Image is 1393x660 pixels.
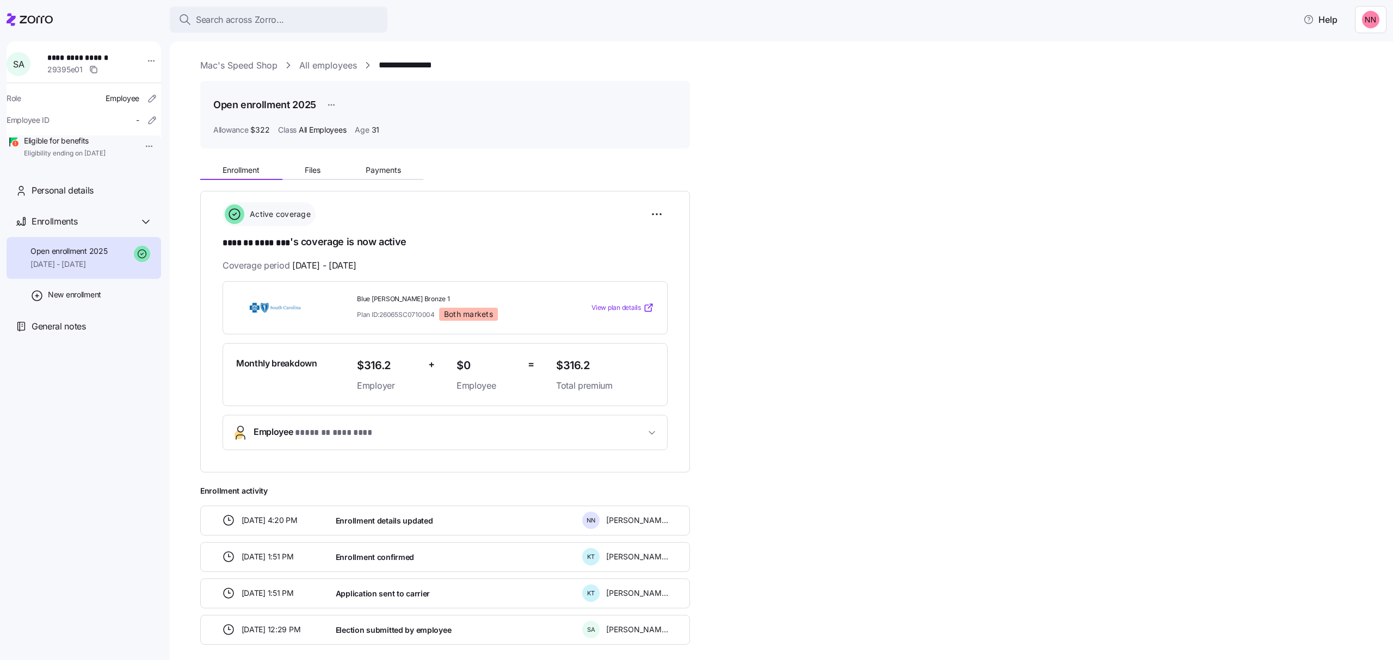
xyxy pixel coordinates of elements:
span: $0 [457,357,519,375]
span: Payments [366,166,401,174]
span: [DATE] 1:51 PM [242,588,294,599]
span: Employee [457,379,519,393]
span: General notes [32,320,86,333]
a: Mac's Speed Shop [200,59,278,72]
span: Enrollment confirmed [336,552,414,563]
span: Enrollments [32,215,77,228]
span: View plan details [591,303,641,313]
span: Monthly breakdown [236,357,317,370]
span: Both markets [444,309,493,319]
span: $316.2 [556,357,654,375]
span: Enrollment activity [200,485,690,496]
span: Help [1303,13,1337,26]
span: Search across Zorro... [196,13,284,27]
span: Files [305,166,320,174]
span: $322 [250,124,269,135]
span: [DATE] - [DATE] [30,259,107,270]
span: Coverage period [223,259,356,272]
span: Plan ID: 26065SC0710004 [357,310,435,319]
span: Allowance [213,124,248,135]
span: Enrollment [223,166,260,174]
span: Age [355,124,369,135]
span: Enrollment details updated [336,515,433,526]
button: Search across Zorro... [170,7,387,33]
a: View plan details [591,302,654,313]
h1: 's coverage is now active [223,235,668,250]
span: Active coverage [246,209,311,220]
span: New enrollment [48,289,101,300]
span: = [528,357,534,372]
a: All employees [299,59,357,72]
span: All Employees [299,124,346,135]
span: [PERSON_NAME] [606,551,668,562]
span: Role [7,93,21,104]
span: Employer [357,379,420,393]
span: N N [587,518,595,524]
button: Help [1295,9,1346,30]
span: $316.2 [357,357,420,375]
span: S A [587,627,595,633]
span: [DATE] 4:20 PM [242,515,298,526]
span: S A [13,60,24,69]
span: [PERSON_NAME] [606,588,668,599]
span: Total premium [556,379,654,393]
span: Class [278,124,297,135]
span: K T [587,554,595,560]
img: BlueCross BlueShield of South Carolina [236,295,315,320]
h1: Open enrollment 2025 [213,98,316,111]
span: Election submitted by employee [336,625,452,636]
span: 29395e01 [47,64,83,75]
span: + [428,357,435,372]
span: Eligible for benefits [24,135,106,146]
span: Employee [106,93,139,104]
span: [DATE] 1:51 PM [242,551,294,562]
span: Employee [254,425,372,440]
span: Open enrollment 2025 [30,246,107,257]
span: [PERSON_NAME] [606,515,668,526]
span: Application sent to carrier [336,588,430,599]
span: [PERSON_NAME] [606,624,668,635]
img: 37cb906d10cb440dd1cb011682786431 [1362,11,1379,28]
span: Blue [PERSON_NAME] Bronze 1 [357,295,547,304]
span: Eligibility ending on [DATE] [24,149,106,158]
span: [DATE] 12:29 PM [242,624,301,635]
span: 31 [372,124,379,135]
span: Personal details [32,184,94,197]
span: [DATE] - [DATE] [292,259,356,272]
span: Employee ID [7,115,50,126]
span: - [136,115,139,126]
span: K T [587,590,595,596]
